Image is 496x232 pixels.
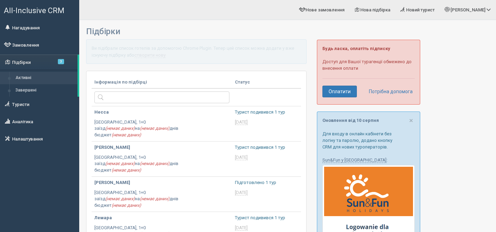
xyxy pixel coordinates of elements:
[94,154,229,174] p: [GEOGRAPHIC_DATA], 1+0 заїзд на днів бюджет
[235,190,248,195] span: [DATE]
[235,215,298,221] p: Турист подивився 1 тур
[322,118,379,123] a: Оновлення від 10 серпня
[92,106,232,141] a: Несса [GEOGRAPHIC_DATA], 1+0заїзд(немає даних)на(немає даних)днівбюджет(немає даних)
[322,86,357,97] a: Оплатити
[360,7,390,12] span: Нова підбірка
[140,196,169,201] span: (немає даних)
[112,203,141,208] span: (немає даних)
[235,155,249,160] a: [DATE]
[94,109,229,116] p: Несса
[235,180,298,186] p: Підготовлено 1 тур
[140,126,169,131] span: (немає даних)
[235,190,249,195] a: [DATE]
[92,177,232,212] a: [PERSON_NAME] [GEOGRAPHIC_DATA], 1+0заїзд(немає даних)на(немає даних)днівбюджет(немає даних)
[140,161,169,166] span: (немає даних)
[94,91,229,103] input: Пошук за країною або туристом
[364,86,413,97] a: Потрібна допомога
[317,40,420,105] div: Доступ для Вашої турагенції обмежено до внесення оплати
[86,27,120,36] span: Підбірки
[92,142,232,176] a: [PERSON_NAME] [GEOGRAPHIC_DATA], 1+0заїзд(немає даних)на(немає даних)днівбюджет(немає даних)
[12,84,77,97] a: Завершені
[235,225,249,231] a: [DATE]
[86,39,307,64] p: Ви підібрали список готелів за допомогою Chrome Plugin. Тепер цей список можна додати у вже існую...
[322,157,386,163] a: Sun&Fun у [GEOGRAPHIC_DATA]
[235,155,248,160] span: [DATE]
[451,7,485,12] span: [PERSON_NAME]
[94,190,229,209] p: [GEOGRAPHIC_DATA], 1+0 заїзд на днів бюджет
[235,119,248,125] span: [DATE]
[94,144,229,151] p: [PERSON_NAME]
[105,126,135,131] span: (немає даних)
[235,119,249,125] a: [DATE]
[4,6,64,15] span: All-Inclusive CRM
[409,117,413,124] button: Close
[322,46,390,51] b: Будь ласка, оплатіть підписку
[406,7,435,12] span: Новий турист
[58,59,64,64] span: 3
[235,225,248,231] span: [DATE]
[409,116,413,125] span: ×
[92,76,232,89] th: Інформація по підбірці
[105,196,135,201] span: (немає даних)
[94,180,229,186] p: [PERSON_NAME]
[94,215,229,221] p: Лемара
[12,72,77,84] a: Активні
[112,132,141,137] span: (немає даних)
[134,52,166,58] a: створити нову
[0,0,79,19] a: All-Inclusive CRM
[322,157,415,163] p: :
[322,130,415,150] p: Для входу в онлайн кабінети без логіну та паролю, додано кнопку CRM для нових туроператорів.
[105,161,135,166] span: (немає даних)
[232,76,301,89] th: Статус
[94,119,229,138] p: [GEOGRAPHIC_DATA], 1+0 заїзд на днів бюджет
[112,167,141,173] span: (немає даних)
[235,144,298,151] p: Турист подивився 1 тур
[235,109,298,116] p: Турист подивився 1 тур
[306,7,344,12] span: Нове замовлення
